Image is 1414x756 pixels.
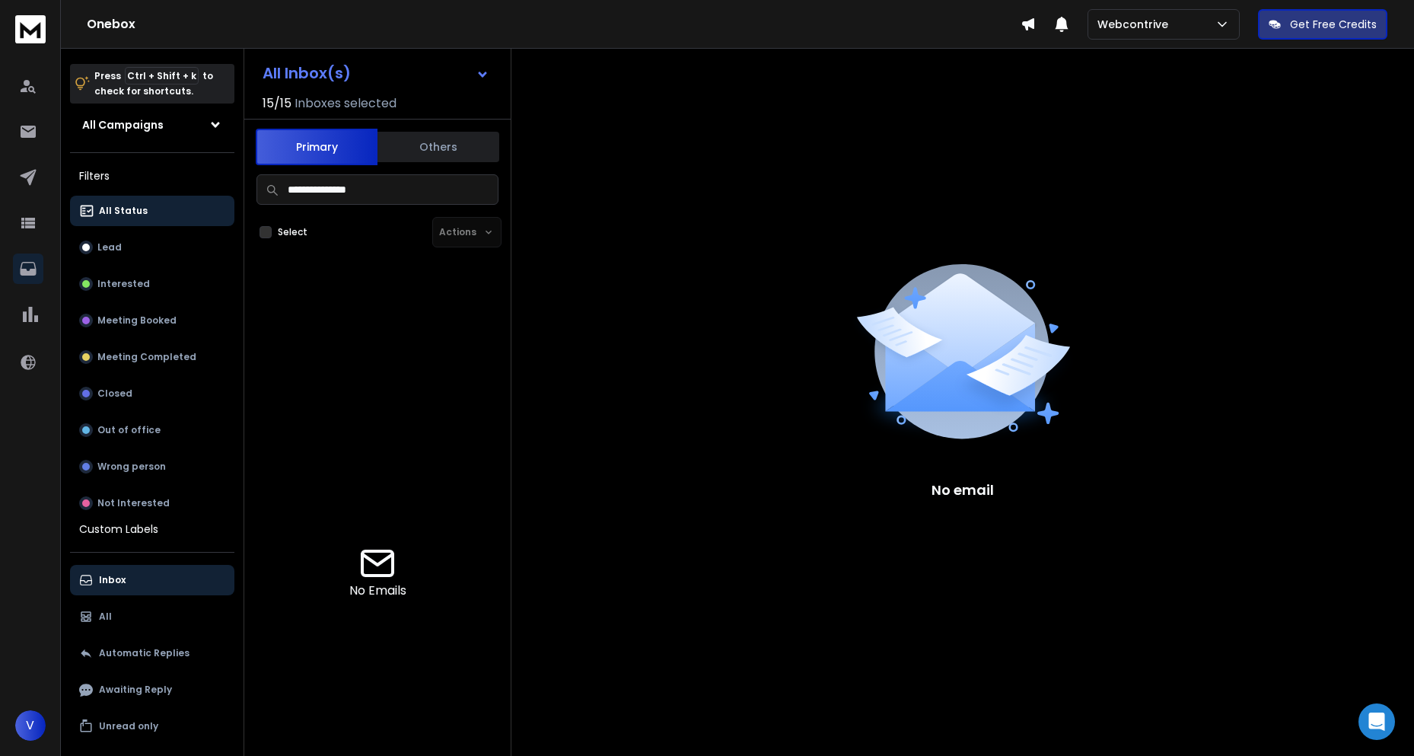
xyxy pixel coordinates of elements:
p: Wrong person [97,461,166,473]
p: Meeting Booked [97,314,177,327]
button: Wrong person [70,451,234,482]
p: Unread only [99,720,158,732]
h1: All Inbox(s) [263,65,351,81]
button: Interested [70,269,234,299]
p: No email [932,480,994,501]
p: Meeting Completed [97,351,196,363]
button: Automatic Replies [70,638,234,668]
p: All Status [99,205,148,217]
h3: Inboxes selected [295,94,396,113]
button: Get Free Credits [1258,9,1387,40]
h1: Onebox [87,15,1021,33]
p: Closed [97,388,132,400]
p: Webcontrive [1097,17,1174,32]
button: Unread only [70,711,234,742]
button: Meeting Booked [70,305,234,336]
p: Inbox [99,574,126,586]
button: All Campaigns [70,110,234,140]
label: Select [278,226,307,238]
p: Interested [97,278,150,290]
p: Lead [97,241,122,254]
p: All [99,611,112,623]
button: V [15,710,46,741]
button: Lead [70,232,234,263]
button: Inbox [70,565,234,595]
button: Others [377,130,499,164]
p: Awaiting Reply [99,684,172,696]
button: Awaiting Reply [70,675,234,705]
p: No Emails [349,582,406,600]
p: Out of office [97,424,161,436]
p: Press to check for shortcuts. [94,69,213,99]
img: logo [15,15,46,43]
button: All Status [70,196,234,226]
p: Not Interested [97,497,170,509]
h1: All Campaigns [82,117,164,132]
button: Closed [70,378,234,409]
button: Meeting Completed [70,342,234,372]
h3: Custom Labels [79,522,158,537]
button: All [70,601,234,632]
span: Ctrl + Shift + k [125,67,199,85]
button: Out of office [70,415,234,445]
h3: Filters [70,165,234,187]
p: Automatic Replies [99,647,189,659]
span: 15 / 15 [263,94,291,113]
button: Primary [256,129,377,165]
button: Not Interested [70,488,234,518]
p: Get Free Credits [1290,17,1377,32]
div: Open Intercom Messenger [1358,703,1395,740]
button: All Inbox(s) [250,58,502,88]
